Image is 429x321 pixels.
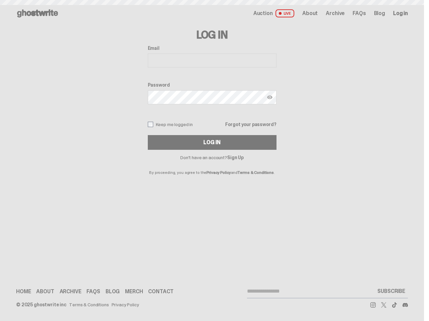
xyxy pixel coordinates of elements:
span: LIVE [275,9,295,17]
a: Archive [60,289,81,294]
a: Blog [106,289,120,294]
a: Privacy Policy [112,302,139,307]
span: Auction [253,11,273,16]
p: By proceeding, you agree to the and . [148,160,277,175]
button: Log In [148,135,277,150]
img: Show password [267,95,272,100]
div: © 2025 ghostwrite inc [16,302,66,307]
a: Auction LIVE [253,9,294,17]
a: About [36,289,54,294]
a: Sign Up [227,154,244,160]
div: Log In [203,140,220,145]
a: Log in [393,11,408,16]
input: Keep me logged in [148,122,153,127]
a: FAQs [353,11,366,16]
a: Contact [148,289,174,294]
a: FAQs [86,289,100,294]
a: About [302,11,318,16]
a: Archive [326,11,345,16]
label: Password [148,82,277,88]
button: SUBSCRIBE [375,285,408,298]
p: Don't have an account? [148,155,277,160]
a: Terms & Conditions [238,170,274,175]
a: Merch [125,289,143,294]
label: Email [148,45,277,51]
a: Home [16,289,31,294]
label: Keep me logged in [148,122,193,127]
a: Terms & Conditions [69,302,109,307]
a: Forgot your password? [225,122,276,127]
a: Privacy Policy [206,170,231,175]
h3: Log In [148,29,277,40]
a: Blog [374,11,385,16]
